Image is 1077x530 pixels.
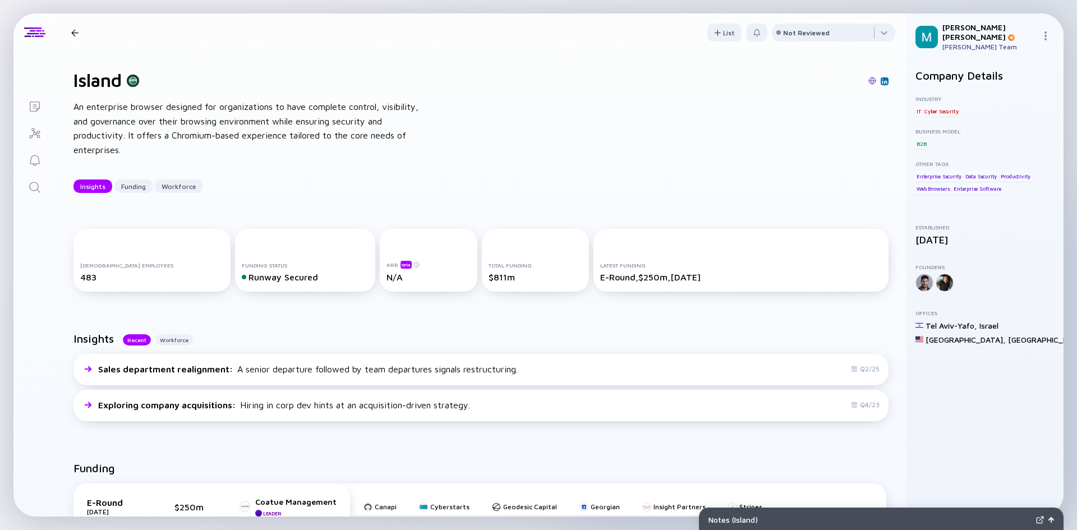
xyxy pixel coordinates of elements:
[915,234,1055,246] div: [DATE]
[73,100,432,157] div: An enterprise browser designed for organizations to have complete control, visibility, and govern...
[386,272,470,282] div: N/A
[591,503,620,511] div: Georgian
[923,105,959,117] div: Cyber Security
[915,224,1055,231] div: Established
[915,170,963,182] div: Enterprise Security
[174,502,208,512] div: $250m
[73,178,112,195] div: Insights
[1041,31,1050,40] img: Menu
[13,119,56,146] a: Investor Map
[739,503,762,511] div: Stripes
[851,400,880,409] div: Q4/23
[13,173,56,200] a: Search
[114,179,153,193] button: Funding
[642,503,706,511] a: Insight Partners
[73,70,122,91] h1: Island
[868,77,876,85] img: Island Website
[73,462,115,474] h2: Funding
[13,146,56,173] a: Reminders
[882,79,887,84] img: Island Linkedin Page
[1048,517,1054,523] img: Open Notes
[155,178,203,195] div: Workforce
[492,503,557,511] a: Geodesic Capital
[915,160,1055,167] div: Other Tags
[386,260,470,269] div: ARR
[964,170,998,182] div: Data Security
[915,95,1055,102] div: Industry
[363,503,397,511] a: Canapi
[98,364,518,374] div: A senior departure followed by team departures signals restructuring.
[430,503,470,511] div: Cyberstarts
[915,138,927,149] div: B2B
[926,321,977,330] div: Tel Aviv-Yafo ,
[114,178,153,195] div: Funding
[263,510,281,517] div: Leader
[600,262,882,269] div: Latest Funding
[915,105,922,117] div: IT
[942,43,1037,51] div: [PERSON_NAME] Team
[926,335,1006,344] div: [GEOGRAPHIC_DATA] ,
[98,400,238,410] span: Exploring company acquisitions :
[489,272,582,282] div: $811m
[155,179,203,193] button: Workforce
[419,503,470,511] a: Cyberstarts
[80,272,224,282] div: 483
[375,503,397,511] div: Canapi
[600,272,882,282] div: E-Round, $250m, [DATE]
[708,515,1032,524] div: Notes ( Island )
[80,262,224,269] div: [DEMOGRAPHIC_DATA] Employees
[915,128,1055,135] div: Business Model
[240,497,337,517] a: Coatue ManagementLeader
[123,334,151,345] button: Recent
[851,365,880,373] div: Q2/25
[401,261,412,269] div: beta
[942,22,1037,42] div: [PERSON_NAME] [PERSON_NAME]
[915,335,923,343] img: United States Flag
[242,272,369,282] div: Runway Secured
[255,497,337,506] div: Coatue Management
[653,503,706,511] div: Insight Partners
[87,497,143,508] div: E-Round
[155,334,193,345] button: Workforce
[979,321,998,330] div: Israel
[728,503,762,511] a: Stripes
[73,332,114,345] h2: Insights
[98,400,470,410] div: Hiring in corp dev hints at an acquisition-driven strategy.
[87,508,143,516] div: [DATE]
[579,503,620,511] a: Georgian
[915,264,1055,270] div: Founders
[915,183,951,195] div: Web Browsers
[1036,516,1044,524] img: Expand Notes
[98,364,235,374] span: Sales department realignment :
[242,262,369,269] div: Funding Status
[73,179,112,193] button: Insights
[13,92,56,119] a: Lists
[783,29,830,37] div: Not Reviewed
[915,69,1055,82] h2: Company Details
[707,24,742,42] button: List
[489,262,582,269] div: Total Funding
[1000,170,1032,182] div: Productivity
[915,26,938,48] img: Mordechai Profile Picture
[952,183,1002,195] div: Enterprise Software
[915,310,1055,316] div: Offices
[915,321,923,329] img: Israel Flag
[503,503,557,511] div: Geodesic Capital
